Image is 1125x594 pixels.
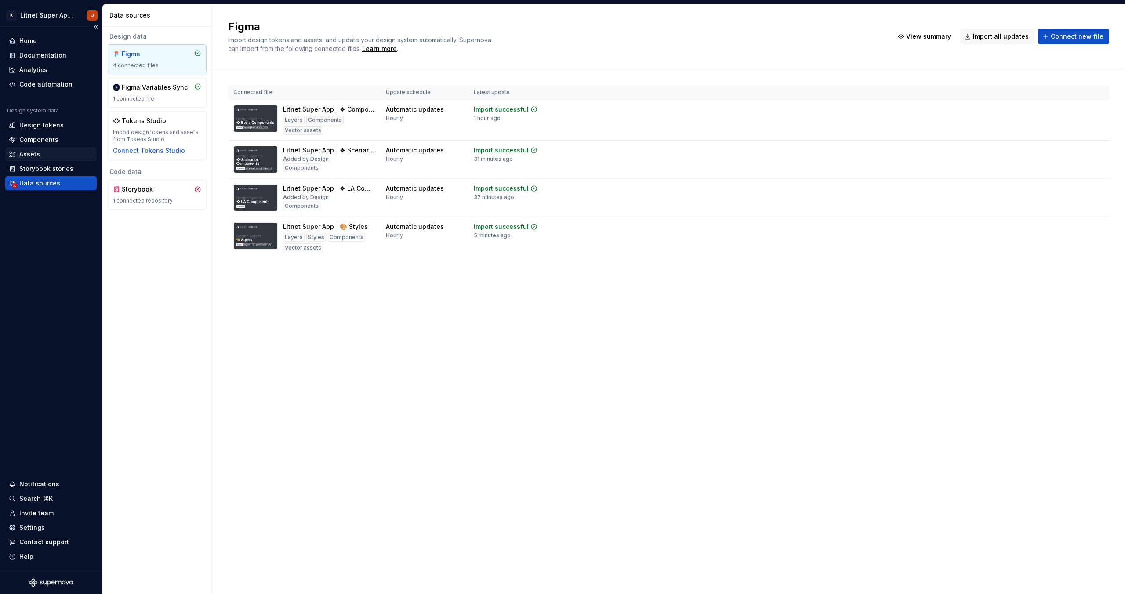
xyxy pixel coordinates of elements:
[386,184,444,193] div: Automatic updates
[973,32,1029,41] span: Import all updates
[306,116,344,124] div: Components
[113,197,201,204] div: 1 connected repository
[2,6,100,25] button: KLitnet Super App 2.0.D
[283,146,375,155] div: Litnet Super App | ❖ Scenarios Components
[20,11,76,20] div: Litnet Super App 2.0.
[283,126,323,135] div: Vector assets
[5,535,97,549] button: Contact support
[113,95,201,102] div: 1 connected file
[6,10,17,21] div: K
[19,480,59,489] div: Notifications
[361,46,398,52] span: .
[474,156,513,163] div: 31 minutes ago
[474,105,529,114] div: Import successful
[108,167,207,176] div: Code data
[5,176,97,190] a: Data sources
[5,506,97,520] a: Invite team
[283,202,320,210] div: Components
[283,184,375,193] div: Litnet Super App | ❖ LA Components
[5,118,97,132] a: Design tokens
[108,32,207,41] div: Design data
[283,194,329,201] div: Added by Design
[386,156,403,163] div: Hourly
[5,162,97,176] a: Storybook stories
[19,36,37,45] div: Home
[19,523,45,532] div: Settings
[5,34,97,48] a: Home
[306,233,326,242] div: Styles
[19,552,33,561] div: Help
[29,578,73,587] svg: Supernova Logo
[386,146,444,155] div: Automatic updates
[5,48,97,62] a: Documentation
[283,105,375,114] div: Litnet Super App | ❖ Components
[5,133,97,147] a: Components
[386,232,403,239] div: Hourly
[474,184,529,193] div: Import successful
[19,179,60,188] div: Data sources
[19,65,47,74] div: Analytics
[90,21,102,33] button: Collapse sidebar
[108,78,207,108] a: Figma Variables Sync1 connected file
[386,222,444,231] div: Automatic updates
[122,116,166,125] div: Tokens Studio
[906,32,951,41] span: View summary
[113,146,185,155] button: Connect Tokens Studio
[19,135,58,144] div: Components
[19,121,64,130] div: Design tokens
[893,29,957,44] button: View summary
[228,85,381,100] th: Connected file
[381,85,468,100] th: Update schedule
[108,180,207,210] a: Storybook1 connected repository
[19,150,40,159] div: Assets
[386,194,403,201] div: Hourly
[91,12,94,19] div: D
[960,29,1034,44] button: Import all updates
[283,156,329,163] div: Added by Design
[19,164,73,173] div: Storybook stories
[19,538,69,547] div: Contact support
[474,146,529,155] div: Import successful
[474,115,501,122] div: 1 hour ago
[1038,29,1109,44] button: Connect new file
[19,80,73,89] div: Code automation
[283,116,305,124] div: Layers
[122,50,164,58] div: Figma
[1051,32,1103,41] span: Connect new file
[362,44,397,53] a: Learn more
[122,185,164,194] div: Storybook
[283,243,323,252] div: Vector assets
[386,105,444,114] div: Automatic updates
[474,232,511,239] div: 5 minutes ago
[5,521,97,535] a: Settings
[283,163,320,172] div: Components
[19,509,54,518] div: Invite team
[113,62,201,69] div: 4 connected files
[5,492,97,506] button: Search ⌘K
[108,44,207,74] a: Figma4 connected files
[5,550,97,564] button: Help
[5,477,97,491] button: Notifications
[228,20,883,34] h2: Figma
[19,51,66,60] div: Documentation
[108,111,207,160] a: Tokens StudioImport design tokens and assets from Tokens StudioConnect Tokens Studio
[122,83,188,92] div: Figma Variables Sync
[109,11,208,20] div: Data sources
[5,63,97,77] a: Analytics
[228,36,493,52] span: Import design tokens and assets, and update your design system automatically. Supernova can impor...
[19,494,53,503] div: Search ⌘K
[474,194,514,201] div: 37 minutes ago
[328,233,365,242] div: Components
[5,77,97,91] a: Code automation
[468,85,560,100] th: Latest update
[7,107,59,114] div: Design system data
[113,129,201,143] div: Import design tokens and assets from Tokens Studio
[283,233,305,242] div: Layers
[283,222,368,231] div: Litnet Super App | 🎨 Styles
[386,115,403,122] div: Hourly
[5,147,97,161] a: Assets
[474,222,529,231] div: Import successful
